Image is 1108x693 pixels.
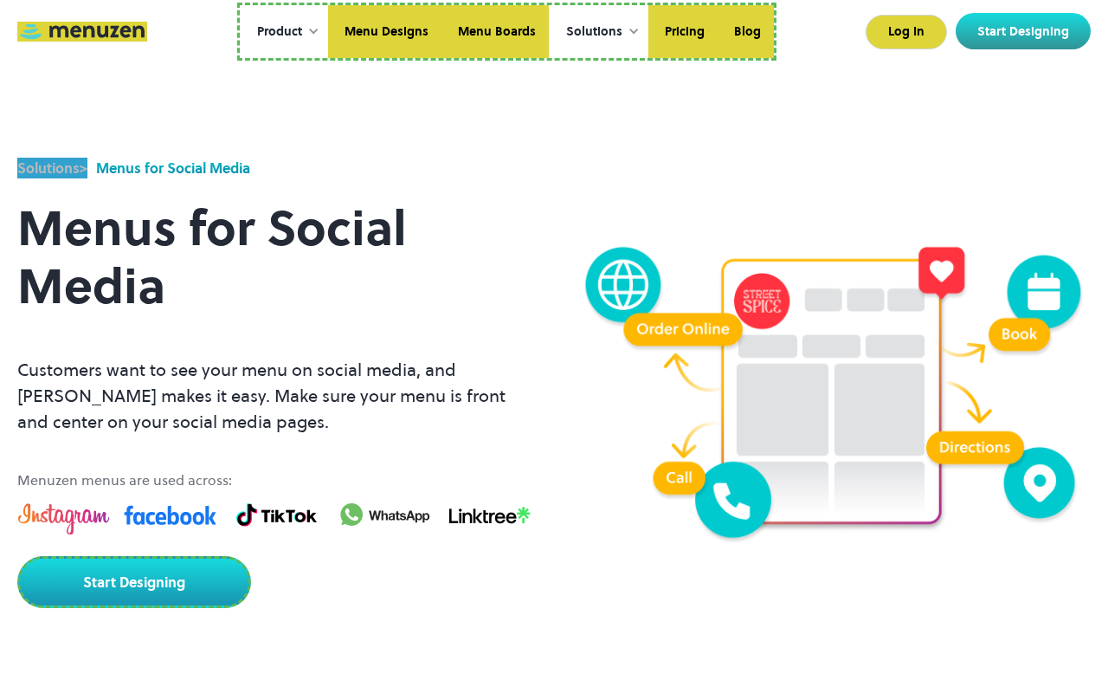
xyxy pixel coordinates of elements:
div: Solutions [549,5,648,59]
div: Solutions [566,23,622,42]
a: Solutions> [17,158,87,178]
a: Log In [866,15,947,49]
div: > [17,158,87,178]
div: Product [257,23,302,42]
a: Start Designing [956,13,1091,49]
a: Blog [718,5,774,59]
div: Product [240,5,328,59]
p: Customers want to see your menu on social media, and [PERSON_NAME] makes it easy. Make sure your ... [17,357,537,435]
strong: Solutions [17,159,80,178]
a: Menu Designs [328,5,441,59]
a: Menu Boards [441,5,549,59]
div: Menuzen menus are used across: [17,470,537,490]
a: Start Designing [17,556,251,608]
h1: Menus for Social Media [17,178,537,336]
div: Menus for Social Media [96,158,250,178]
a: Pricing [648,5,718,59]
